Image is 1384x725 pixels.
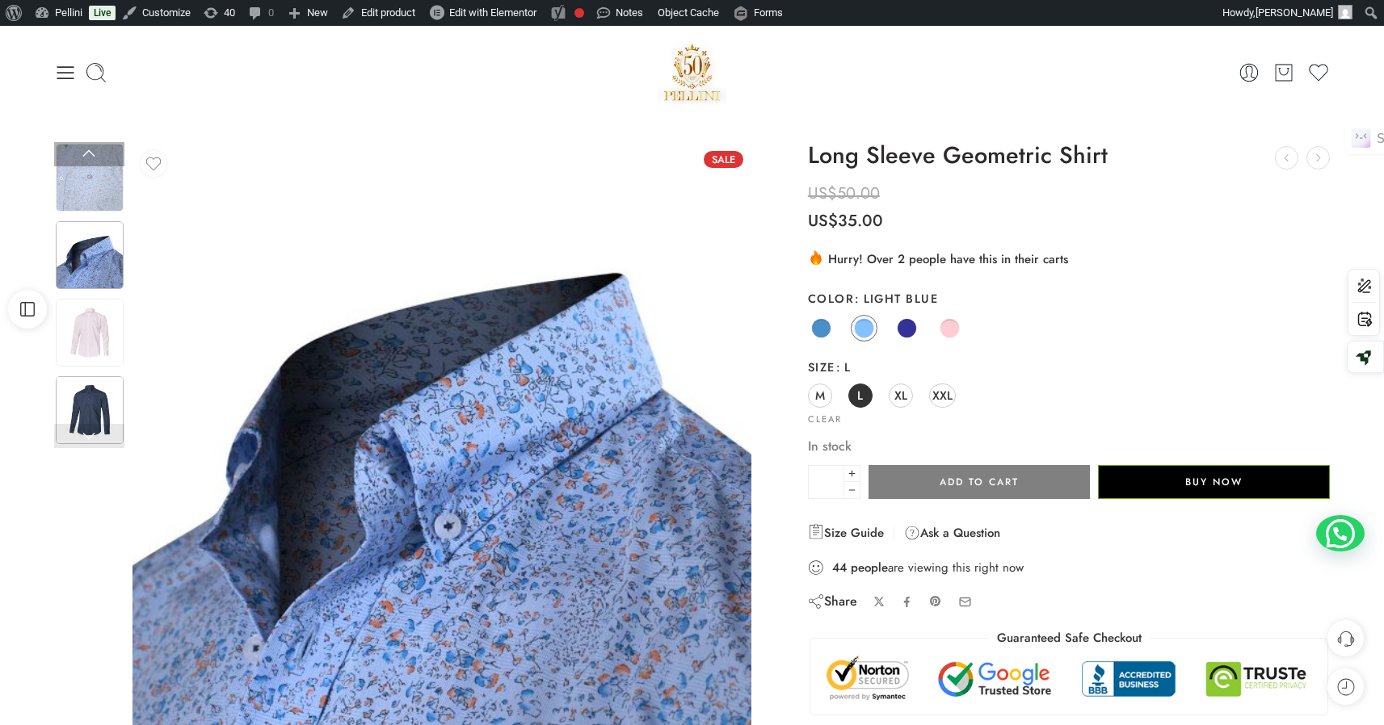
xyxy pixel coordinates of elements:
[808,436,1331,457] p: In stock
[808,182,837,205] span: US$
[808,523,884,543] a: Size Guide
[808,415,842,424] a: Clear options
[808,249,1331,268] div: Hurry! Over 2 people have this in their carts
[1307,61,1330,84] a: Wishlist
[929,383,956,408] a: XXL
[808,291,1331,307] label: Color
[832,559,847,576] strong: 44
[835,358,852,375] span: L
[56,221,124,289] img: 4ed3cff1176f4ac9a1683b2baff60f4b-Original-1.jpg
[808,359,1331,375] label: Size
[808,182,880,205] bdi: 50.00
[894,384,907,406] span: XL
[808,143,1331,169] h1: Long Sleeve Geometric Shirt
[822,655,1316,702] img: Trust
[808,209,838,233] span: US$
[56,299,124,367] img: 4ed3cff1176f4ac9a1683b2baff60f4b-Original-1.jpg
[56,144,124,212] img: 4ed3cff1176f4ac9a1683b2baff60f4b-Original-1.jpg
[889,383,913,408] a: XL
[851,559,888,576] strong: people
[904,523,1000,543] a: Ask a Question
[854,290,938,307] span: Light Blue
[873,596,886,608] a: Share on X
[1098,465,1330,499] button: Buy Now
[1238,61,1260,84] a: My Account
[815,384,825,406] span: M
[869,465,1090,499] button: Add to cart
[658,38,727,107] a: Pellini -
[1256,6,1333,19] span: [PERSON_NAME]
[989,630,1150,647] legend: Guaranteed Safe Checkout
[958,595,972,609] a: Email to your friends
[929,595,942,608] a: Pin on Pinterest
[658,38,727,107] img: Pellini
[848,383,873,408] a: L
[901,596,913,608] a: Share on Facebook
[449,6,536,19] span: Edit with Elementor
[808,593,857,610] div: Share
[857,384,863,406] span: L
[56,376,124,444] img: 4ed3cff1176f4ac9a1683b2baff60f4b-Original-1.jpg
[89,6,116,20] a: Live
[808,209,883,233] bdi: 35.00
[704,151,743,168] span: Sale
[1273,61,1295,84] a: Cart
[808,559,1331,576] div: are viewing this right now
[808,465,844,499] input: Product quantity
[932,384,953,406] span: XXL
[808,383,832,408] a: M
[574,8,584,18] div: Focus keyphrase not set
